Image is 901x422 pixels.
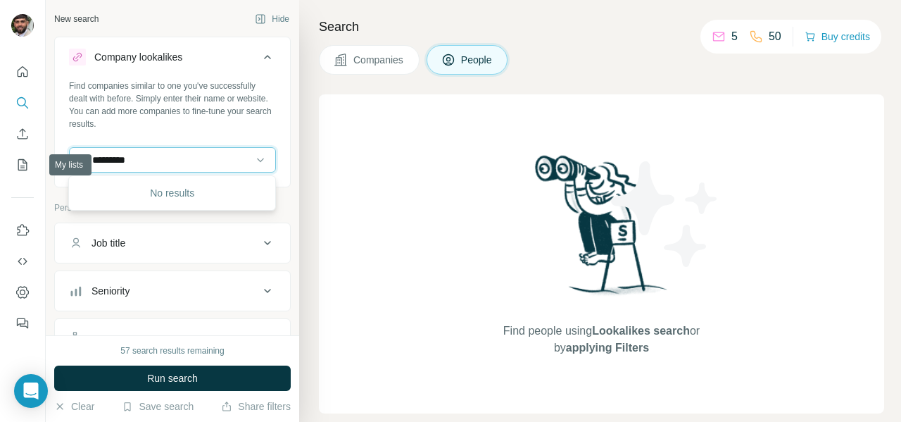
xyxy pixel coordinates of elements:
div: Find companies similar to one you've successfully dealt with before. Simply enter their name or w... [69,80,276,130]
button: Department [55,322,290,356]
button: Feedback [11,311,34,336]
p: Personal information [54,201,291,214]
div: Company lookalikes [94,50,182,64]
div: No results [72,179,272,207]
span: Run search [147,371,198,385]
span: applying Filters [566,342,649,354]
div: Open Intercom Messenger [14,374,48,408]
button: Hide [245,8,299,30]
img: Surfe Illustration - Stars [602,151,729,278]
button: Company lookalikes [55,40,290,80]
button: Save search [122,399,194,414]
button: Job title [55,226,290,260]
button: Use Surfe on LinkedIn [11,218,34,243]
div: Job title [92,236,125,250]
button: Seniority [55,274,290,308]
img: Surfe Illustration - Woman searching with binoculars [529,151,675,309]
button: Use Surfe API [11,249,34,274]
span: Companies [353,53,405,67]
div: Seniority [92,284,130,298]
img: Avatar [11,14,34,37]
p: 50 [769,28,781,45]
span: People [461,53,493,67]
button: Buy credits [805,27,870,46]
div: Department [92,332,143,346]
div: 57 search results remaining [120,345,224,357]
p: 5 [731,28,738,45]
button: My lists [11,152,34,178]
button: Share filters [221,399,291,414]
button: Run search [54,366,291,391]
button: Clear [54,399,94,414]
span: Lookalikes search [592,325,690,337]
button: Quick start [11,59,34,85]
button: Dashboard [11,280,34,305]
div: New search [54,13,99,25]
button: Search [11,90,34,116]
button: Enrich CSV [11,121,34,147]
h4: Search [319,17,884,37]
span: Find people using or by [489,323,714,356]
